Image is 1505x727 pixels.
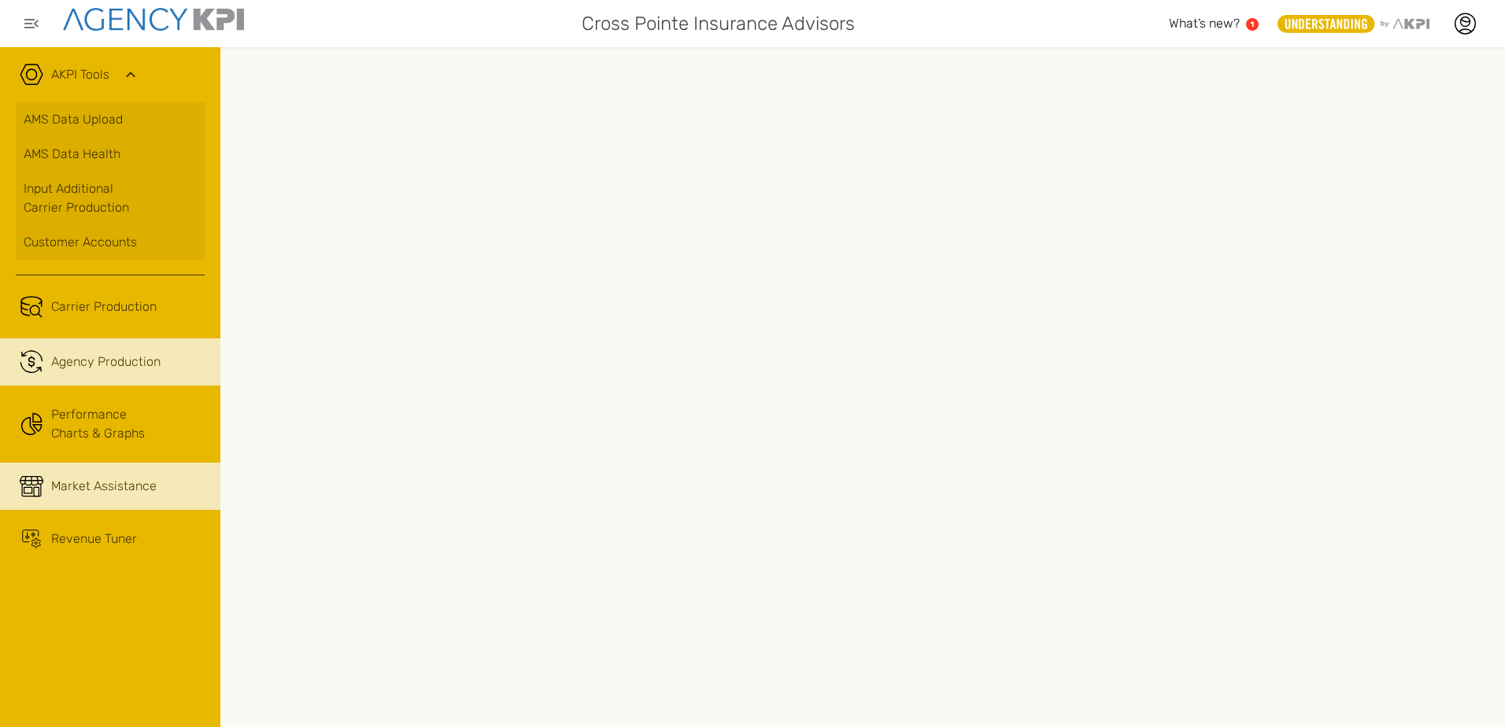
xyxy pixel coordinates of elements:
[582,9,855,38] span: Cross Pointe Insurance Advisors
[16,225,205,260] a: Customer Accounts
[51,65,109,84] a: AKPI Tools
[16,102,205,137] a: AMS Data Upload
[24,145,120,164] span: AMS Data Health
[63,8,244,31] img: agencykpi-logo-550x69-2d9e3fa8.png
[51,352,161,371] span: Agency Production
[16,172,205,225] a: Input AdditionalCarrier Production
[1246,18,1259,31] a: 1
[16,137,205,172] a: AMS Data Health
[1251,20,1255,28] text: 1
[1169,16,1240,31] span: What’s new?
[51,477,157,496] span: Market Assistance
[51,297,157,316] span: Carrier Production
[51,530,137,548] span: Revenue Tuner
[24,233,197,252] div: Customer Accounts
